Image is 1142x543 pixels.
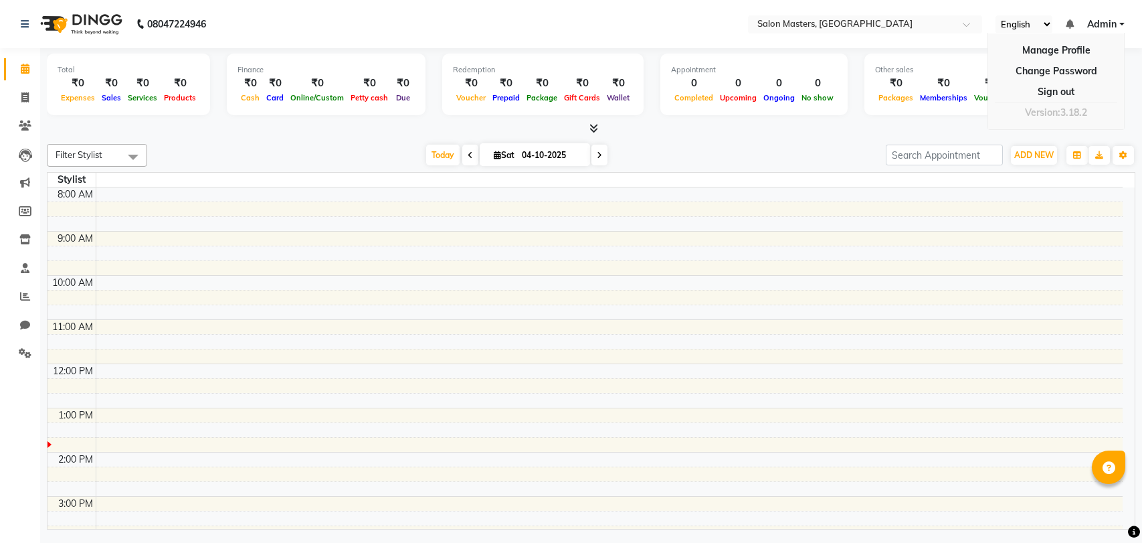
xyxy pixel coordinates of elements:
[995,82,1117,102] a: Sign out
[671,76,717,91] div: 0
[287,76,347,91] div: ₹0
[717,76,760,91] div: 0
[523,93,561,102] span: Package
[55,187,96,202] div: 8:00 AM
[671,93,717,102] span: Completed
[875,64,1092,76] div: Other sales
[34,5,126,43] img: logo
[798,76,837,91] div: 0
[263,76,287,91] div: ₹0
[58,93,98,102] span: Expenses
[124,93,161,102] span: Services
[971,93,1011,102] span: Vouchers
[603,76,633,91] div: ₹0
[518,145,585,165] input: 2025-10-04
[1087,17,1117,31] span: Admin
[1014,150,1054,160] span: ADD NEW
[875,76,917,91] div: ₹0
[995,103,1117,123] div: Version:3.18.2
[58,64,199,76] div: Total
[347,93,391,102] span: Petty cash
[287,93,347,102] span: Online/Custom
[98,93,124,102] span: Sales
[47,173,96,187] div: Stylist
[995,40,1117,61] a: Manage Profile
[995,61,1117,82] a: Change Password
[453,76,489,91] div: ₹0
[237,93,263,102] span: Cash
[453,93,489,102] span: Voucher
[50,364,96,378] div: 12:00 PM
[917,76,971,91] div: ₹0
[760,76,798,91] div: 0
[489,76,523,91] div: ₹0
[391,76,415,91] div: ₹0
[875,93,917,102] span: Packages
[561,76,603,91] div: ₹0
[58,76,98,91] div: ₹0
[161,93,199,102] span: Products
[489,93,523,102] span: Prepaid
[1011,146,1057,165] button: ADD NEW
[161,76,199,91] div: ₹0
[263,93,287,102] span: Card
[523,76,561,91] div: ₹0
[717,93,760,102] span: Upcoming
[886,145,1003,165] input: Search Appointment
[561,93,603,102] span: Gift Cards
[50,276,96,290] div: 10:00 AM
[798,93,837,102] span: No show
[917,93,971,102] span: Memberships
[347,76,391,91] div: ₹0
[147,5,206,43] b: 08047224946
[671,64,837,76] div: Appointment
[603,93,633,102] span: Wallet
[56,149,102,160] span: Filter Stylist
[56,453,96,467] div: 2:00 PM
[124,76,161,91] div: ₹0
[490,150,518,160] span: Sat
[760,93,798,102] span: Ongoing
[50,320,96,334] div: 11:00 AM
[237,64,415,76] div: Finance
[98,76,124,91] div: ₹0
[55,232,96,246] div: 9:00 AM
[393,93,413,102] span: Due
[56,408,96,422] div: 1:00 PM
[453,64,633,76] div: Redemption
[971,76,1011,91] div: ₹0
[426,145,460,165] span: Today
[56,497,96,511] div: 3:00 PM
[237,76,263,91] div: ₹0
